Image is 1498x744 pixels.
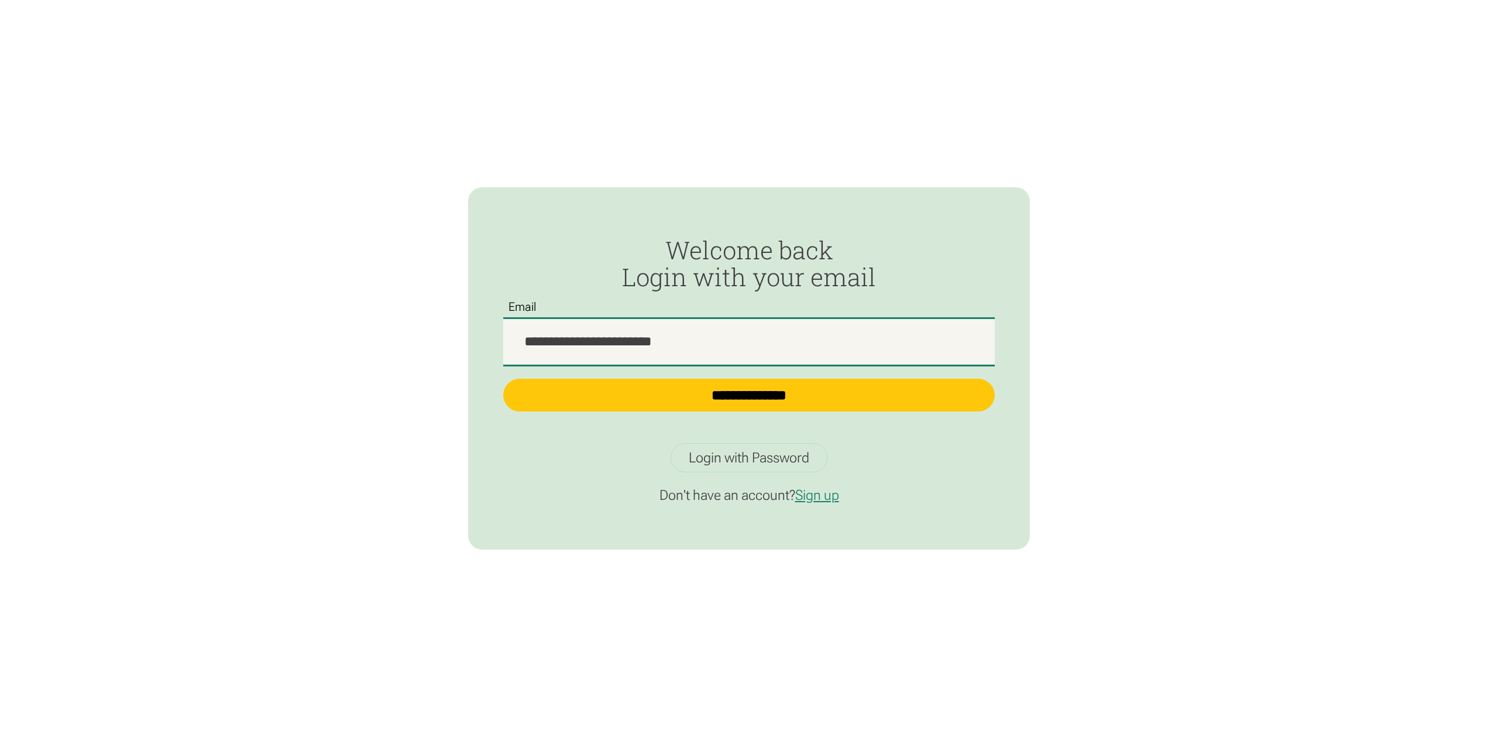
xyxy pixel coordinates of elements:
[503,486,995,504] p: Don't have an account?
[795,487,839,503] a: Sign up
[503,300,542,314] label: Email
[503,236,995,290] h2: Welcome back Login with your email
[689,449,809,467] div: Login with Password
[503,236,995,429] form: Passwordless Login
